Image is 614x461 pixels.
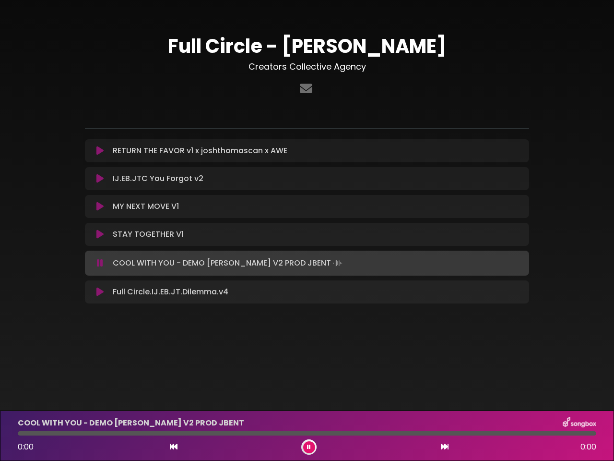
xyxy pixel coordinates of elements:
[331,256,344,270] img: waveform4.gif
[113,229,184,240] p: STAY TOGETHER V1
[85,35,529,58] h1: Full Circle - [PERSON_NAME]
[85,61,529,72] h3: Creators Collective Agency
[113,173,203,184] p: IJ.EB.JTC You Forgot v2
[113,201,179,212] p: MY NEXT MOVE V1
[113,286,228,298] p: Full Circle.IJ.EB.JT.Dilemma.v4
[113,256,344,270] p: COOL WITH YOU - DEMO [PERSON_NAME] V2 PROD JBENT
[113,145,287,157] p: RETURN THE FAVOR v1 x joshthomascan x AWE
